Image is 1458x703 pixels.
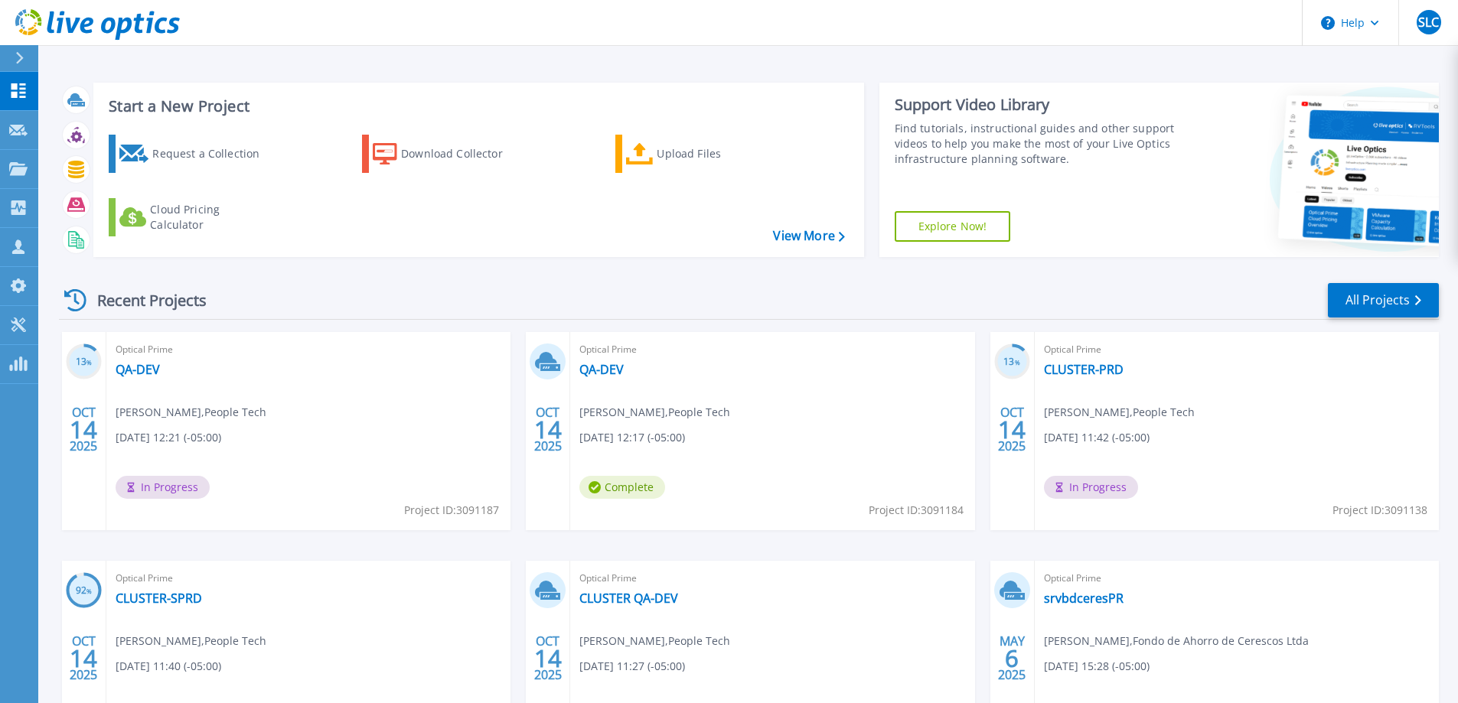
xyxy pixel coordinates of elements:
[579,429,685,446] span: [DATE] 12:17 (-05:00)
[533,402,563,457] div: OCT 2025
[70,423,97,436] span: 14
[362,135,533,173] a: Download Collector
[1332,502,1427,519] span: Project ID: 3091138
[895,121,1180,167] div: Find tutorials, instructional guides and other support videos to help you make the most of your L...
[69,402,98,457] div: OCT 2025
[1044,658,1150,675] span: [DATE] 15:28 (-05:00)
[998,423,1026,436] span: 14
[70,652,97,665] span: 14
[116,658,221,675] span: [DATE] 11:40 (-05:00)
[997,630,1026,686] div: MAY 2025
[579,591,678,606] a: CLUSTER QA-DEV
[579,476,665,499] span: Complete
[773,229,844,243] a: View More
[895,95,1180,115] div: Support Video Library
[109,98,844,115] h3: Start a New Project
[1044,404,1195,421] span: [PERSON_NAME] , People Tech
[997,402,1026,457] div: OCT 2025
[615,135,786,173] a: Upload Files
[116,404,266,421] span: [PERSON_NAME] , People Tech
[1015,358,1020,366] span: %
[116,570,501,587] span: Optical Prime
[1418,16,1439,28] span: SLC
[69,630,98,686] div: OCT 2025
[1044,476,1138,499] span: In Progress
[404,502,499,519] span: Project ID: 3091187
[116,429,221,446] span: [DATE] 12:21 (-05:00)
[116,362,160,377] a: QA-DEV
[994,353,1030,371] h3: 13
[86,358,92,366] span: %
[579,362,624,377] a: QA-DEV
[1044,429,1150,446] span: [DATE] 11:42 (-05:00)
[533,630,563,686] div: OCT 2025
[1044,570,1430,587] span: Optical Prime
[66,353,102,371] h3: 13
[1328,283,1439,317] a: All Projects
[116,633,266,649] span: [PERSON_NAME] , People Tech
[657,138,779,169] div: Upload Files
[1005,652,1019,665] span: 6
[579,633,730,649] span: [PERSON_NAME] , People Tech
[579,658,685,675] span: [DATE] 11:27 (-05:00)
[109,198,279,236] a: Cloud Pricing Calculator
[534,423,562,436] span: 14
[1044,633,1309,649] span: [PERSON_NAME] , Fondo de Ahorro de Cerescos Ltda
[59,282,227,319] div: Recent Projects
[116,476,210,499] span: In Progress
[579,570,965,587] span: Optical Prime
[116,591,202,606] a: CLUSTER-SPRD
[1044,362,1124,377] a: CLUSTER-PRD
[109,135,279,173] a: Request a Collection
[66,582,102,600] h3: 92
[534,652,562,665] span: 14
[895,211,1011,242] a: Explore Now!
[152,138,275,169] div: Request a Collection
[869,502,964,519] span: Project ID: 3091184
[579,341,965,358] span: Optical Prime
[1044,341,1430,358] span: Optical Prime
[1044,591,1124,606] a: srvbdceresPR
[150,202,272,233] div: Cloud Pricing Calculator
[116,341,501,358] span: Optical Prime
[401,138,524,169] div: Download Collector
[579,404,730,421] span: [PERSON_NAME] , People Tech
[86,587,92,595] span: %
